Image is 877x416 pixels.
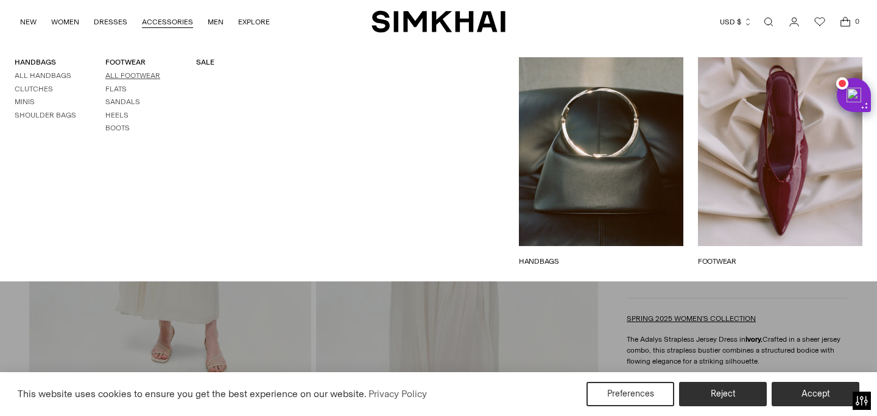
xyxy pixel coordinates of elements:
[782,10,806,34] a: Go to the account page
[94,9,127,35] a: DRESSES
[833,10,858,34] a: Open cart modal
[808,10,832,34] a: Wishlist
[851,16,862,27] span: 0
[238,9,270,35] a: EXPLORE
[142,9,193,35] a: ACCESSORIES
[20,9,37,35] a: NEW
[772,382,859,406] button: Accept
[756,10,781,34] a: Open search modal
[586,382,674,406] button: Preferences
[720,9,752,35] button: USD $
[51,9,79,35] a: WOMEN
[367,385,429,403] a: Privacy Policy (opens in a new tab)
[208,9,224,35] a: MEN
[372,10,505,33] a: SIMKHAI
[18,388,367,400] span: This website uses cookies to ensure you get the best experience on our website.
[679,382,767,406] button: Reject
